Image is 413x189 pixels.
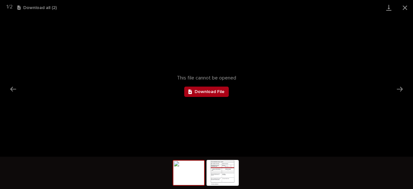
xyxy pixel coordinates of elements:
[10,4,13,9] span: 2
[6,83,20,95] button: Previous slide
[17,5,57,10] button: Download all (2)
[177,75,236,81] span: This file cannot be opened
[207,161,238,185] img: https%3A%2F%2Fv5.airtableusercontent.com%2Fv3%2Fu%2F46%2F46%2F1760443200000%2FyoeBZbbtDaHv5FjHofQ...
[173,161,204,185] img: https%3A%2F%2Fv5.airtableusercontent.com%2Fv3%2Fu%2F46%2F46%2F1760443200000%2F9NeRWVjpLnLqI3b8_Q-...
[184,87,229,97] a: Download File
[6,4,8,9] span: 1
[393,83,407,95] button: Next slide
[195,89,225,94] span: Download File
